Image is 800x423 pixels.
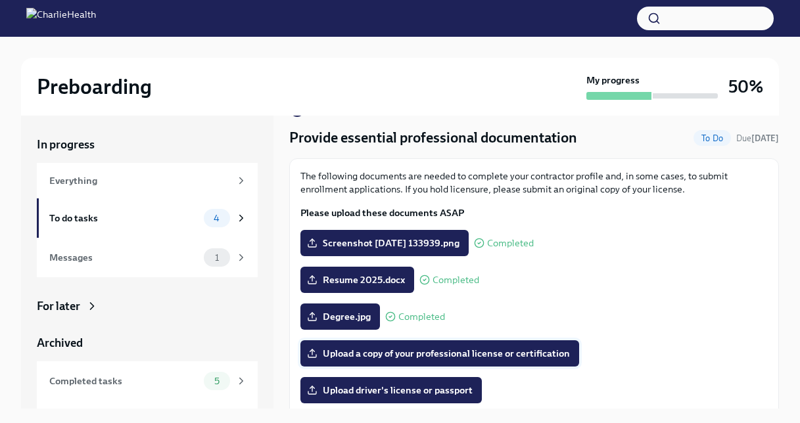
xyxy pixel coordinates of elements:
span: Degree.jpg [310,310,371,323]
span: Completed [433,275,479,285]
h3: 50% [728,75,763,99]
span: Resume 2025.docx [310,273,405,286]
div: For later [37,298,80,314]
a: Messages1 [37,238,258,277]
span: To Do [694,133,731,143]
span: Upload driver's license or passport [310,384,473,397]
div: Completed tasks [49,374,199,388]
div: To do tasks [49,211,199,225]
label: Upload a copy of your professional license or certification [300,340,579,367]
a: Completed tasks5 [37,361,258,401]
span: October 8th, 2025 09:00 [736,132,779,145]
div: Messages [49,250,199,265]
div: Everything [49,173,230,188]
p: The following documents are needed to complete your contractor profile and, in some cases, to sub... [300,169,768,196]
a: To do tasks4 [37,198,258,238]
span: Screenshot [DATE] 133939.png [310,236,459,250]
span: Upload a copy of your professional license or certification [310,347,570,360]
img: CharlieHealth [26,8,96,29]
label: Upload driver's license or passport [300,377,482,403]
a: Everything [37,163,258,198]
h4: Provide essential professional documentation [289,128,577,148]
strong: Please upload these documents ASAP [300,207,464,219]
span: 1 [207,253,227,263]
a: For later [37,298,258,314]
span: Due [736,133,779,143]
span: Completed [398,312,445,322]
label: Degree.jpg [300,303,380,330]
span: Completed [487,238,534,248]
h2: Preboarding [37,74,152,100]
a: In progress [37,137,258,152]
span: 5 [206,376,227,386]
strong: My progress [586,74,640,87]
label: Screenshot [DATE] 133939.png [300,230,469,256]
span: 4 [206,213,227,223]
strong: [DATE] [751,133,779,143]
label: Resume 2025.docx [300,267,414,293]
a: Archived [37,335,258,351]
